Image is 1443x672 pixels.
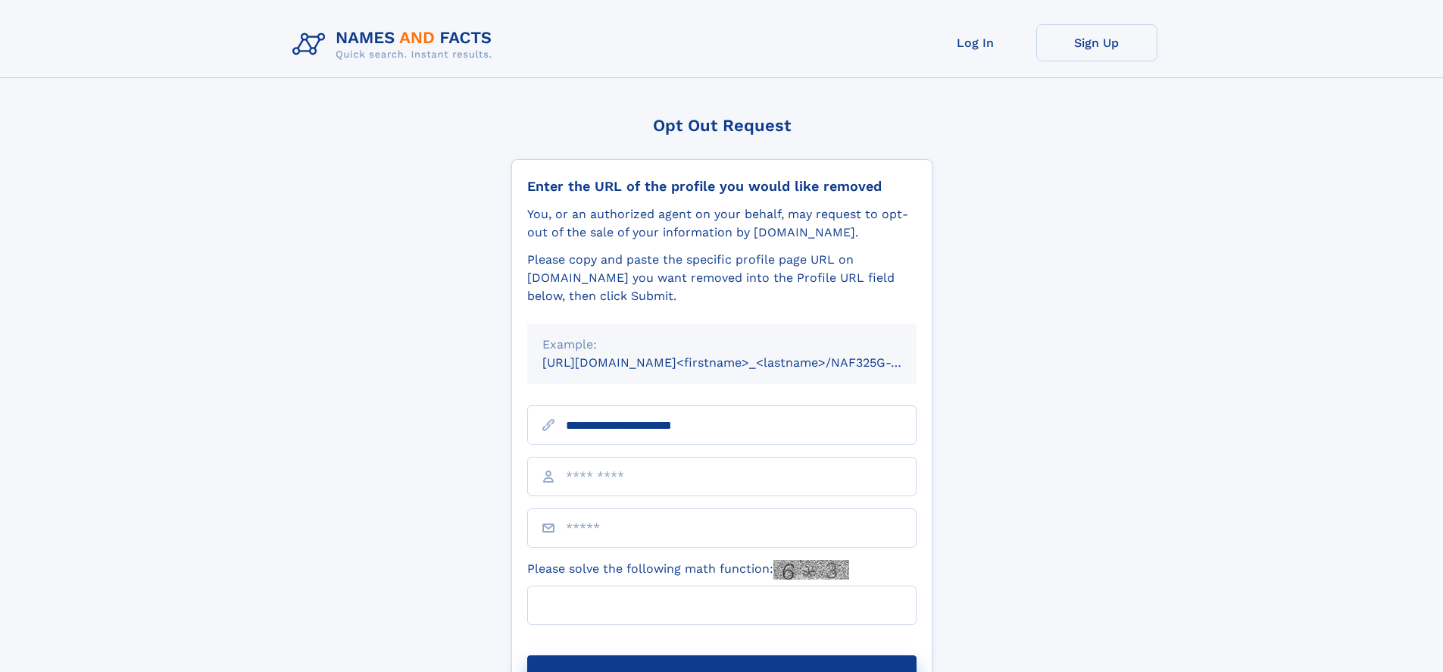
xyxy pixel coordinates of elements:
div: Enter the URL of the profile you would like removed [527,178,917,195]
a: Sign Up [1036,24,1157,61]
div: Opt Out Request [511,116,932,135]
label: Please solve the following math function: [527,560,849,580]
img: Logo Names and Facts [286,24,504,65]
div: You, or an authorized agent on your behalf, may request to opt-out of the sale of your informatio... [527,205,917,242]
div: Please copy and paste the specific profile page URL on [DOMAIN_NAME] you want removed into the Pr... [527,251,917,305]
a: Log In [915,24,1036,61]
div: Example: [542,336,901,354]
small: [URL][DOMAIN_NAME]<firstname>_<lastname>/NAF325G-xxxxxxxx [542,355,945,370]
